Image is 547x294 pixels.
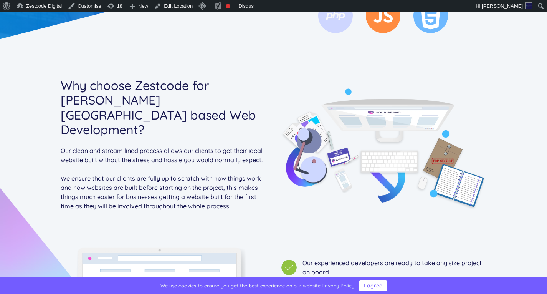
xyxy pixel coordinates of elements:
[61,78,268,137] h2: Why choose Zestcode for [PERSON_NAME][GEOGRAPHIC_DATA] based Web Development?
[279,87,487,211] img: Web Development Moulton Park
[61,146,268,164] p: Our clean and stream lined process allows our clients to get their ideal website built without th...
[226,4,230,8] div: Focus keyphrase not set
[359,280,387,291] button: Close
[61,174,268,211] p: We ensure that our clients are fully up to scratch with how things work and how websites are buil...
[322,282,354,289] a: Privacy Policy
[302,258,487,277] div: Our experienced developers are ready to take any size project on board.
[482,3,523,9] span: [PERSON_NAME]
